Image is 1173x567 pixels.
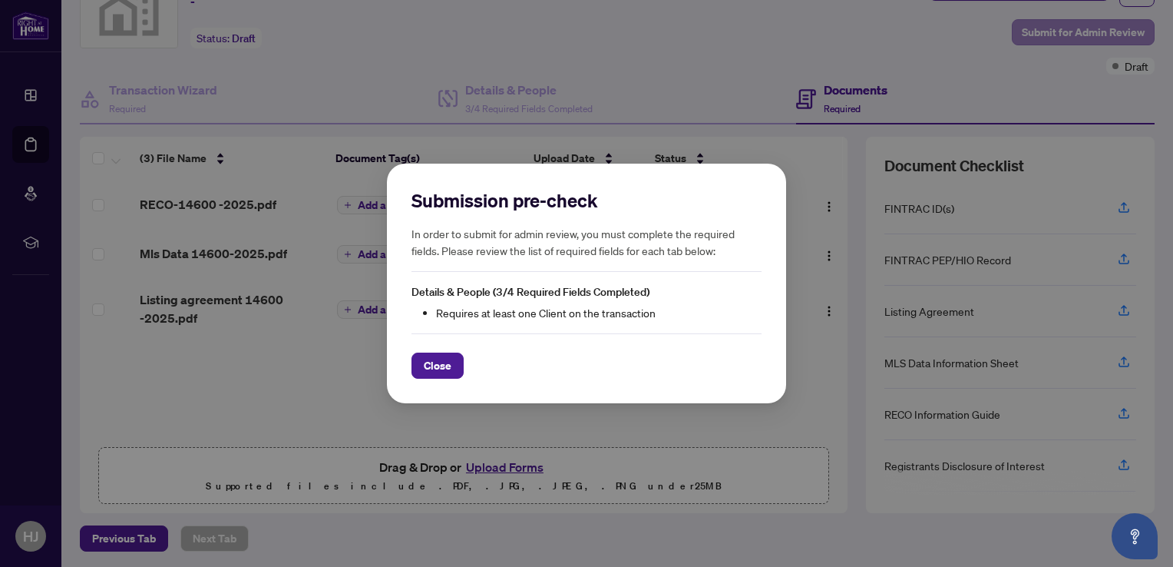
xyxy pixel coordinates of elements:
[436,304,762,321] li: Requires at least one Client on the transaction
[411,188,762,213] h2: Submission pre-check
[424,353,451,378] span: Close
[411,285,649,299] span: Details & People (3/4 Required Fields Completed)
[411,353,464,379] button: Close
[1112,513,1158,559] button: Open asap
[411,225,762,259] h5: In order to submit for admin review, you must complete the required fields. Please review the lis...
